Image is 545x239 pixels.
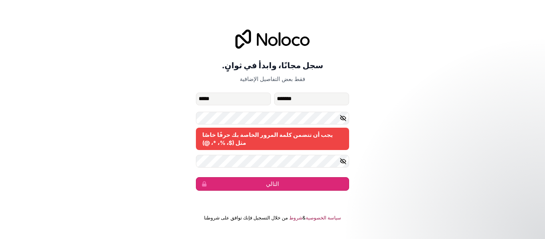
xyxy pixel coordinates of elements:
input: اسم العائلة [274,93,349,105]
a: شروط [289,215,303,221]
font: من خلال التسجيل فإنك توافق على شروطنا [204,215,288,221]
font: يجب أن تتضمن كلمة المرور الخاصة بك حرفًا خاصًا مثل ($، %، *، @) [202,131,333,146]
input: كلمة المرور [196,112,349,124]
input: تأكيد كلمة المرور [196,155,349,168]
font: فقط بعض التفاصيل الإضافية [240,75,305,82]
input: الاسم الأول [196,93,271,105]
iframe: رسالة إشعارات الاتصال الداخلي [385,179,545,235]
a: سياسة الخصوصية [306,215,341,221]
font: & [302,215,306,221]
font: التالي [266,180,279,187]
button: التالي [196,177,349,191]
font: سجل مجانًا، وابدأ في ثوانٍ. [222,61,323,70]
